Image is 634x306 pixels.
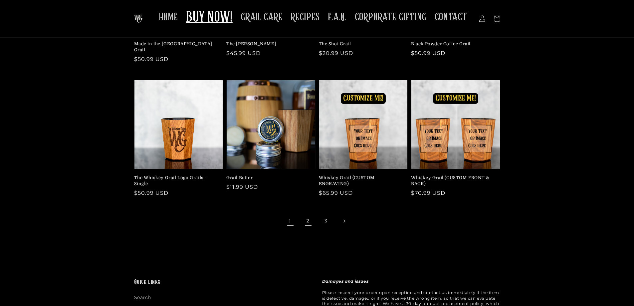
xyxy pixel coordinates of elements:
span: F.A.Q. [328,11,347,24]
a: BUY NOW! [182,5,237,31]
a: CONTACT [431,7,471,28]
a: F.A.Q. [324,7,351,28]
h2: Quick links [134,279,312,286]
span: BUY NOW! [186,9,233,27]
a: Made in the [GEOGRAPHIC_DATA] Grail [134,41,219,53]
a: Grail Butter [226,175,312,181]
nav: Pagination [134,214,500,228]
span: CONTACT [435,11,467,24]
a: HOME [155,7,182,28]
a: Black Powder Coffee Grail [411,41,496,47]
strong: Damages and issues [322,279,369,284]
a: The [PERSON_NAME] [226,41,312,47]
span: CORPORATE GIFTING [355,11,427,24]
img: The Whiskey Grail [134,15,142,23]
a: RECIPES [287,7,324,28]
a: Page 2 [301,214,316,228]
a: Search [134,293,151,303]
a: Whiskey Grail (CUSTOM FRONT & BACK) [411,175,496,187]
a: GRAIL CARE [237,7,287,28]
a: Whiskey Grail (CUSTOM ENGRAVING) [319,175,404,187]
a: Page 3 [319,214,333,228]
a: The Whiskey Grail Logo Grails - Single [134,175,219,187]
span: GRAIL CARE [241,11,283,24]
span: HOME [159,11,178,24]
span: RECIPES [291,11,320,24]
a: CORPORATE GIFTING [351,7,431,28]
a: Next page [337,214,351,228]
span: Page 1 [283,214,298,228]
a: The Shot Grail [319,41,404,47]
